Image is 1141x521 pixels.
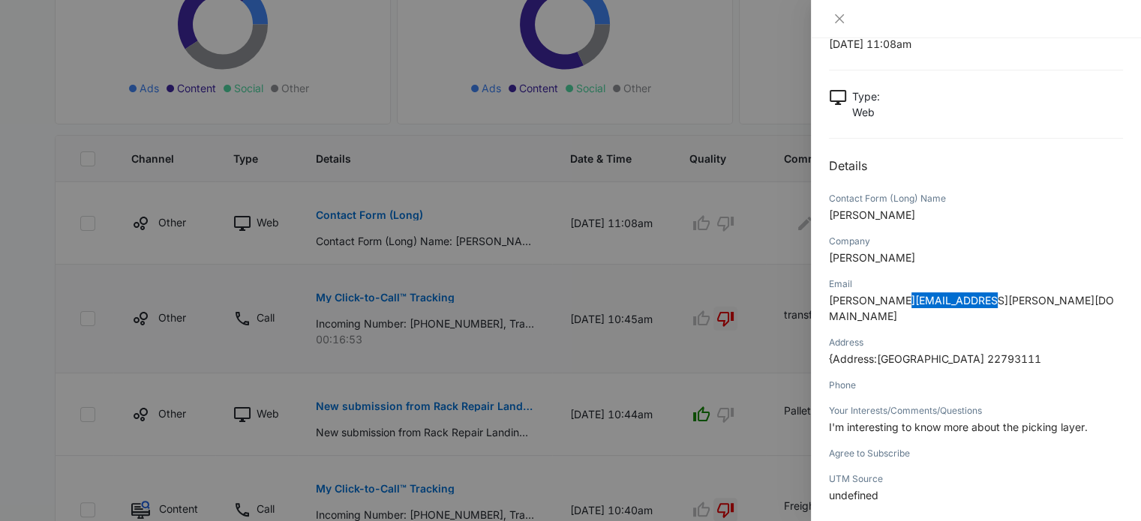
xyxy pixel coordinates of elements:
[829,421,1088,433] span: I'm interesting to know more about the picking layer.
[829,277,1123,291] div: Email
[829,447,1123,460] div: Agree to Subscribe
[829,208,915,221] span: [PERSON_NAME]
[829,294,1114,322] span: [PERSON_NAME][EMAIL_ADDRESS][PERSON_NAME][DOMAIN_NAME]
[829,36,1123,52] p: [DATE] 11:08am
[829,472,1123,486] div: UTM Source
[829,235,1123,248] div: Company
[852,88,880,104] p: Type :
[829,157,1123,175] h2: Details
[829,192,1123,205] div: Contact Form (Long) Name
[829,336,1123,349] div: Address
[852,104,880,120] p: Web
[829,404,1123,418] div: Your Interests/Comments/Questions
[829,352,1041,365] span: {Address:[GEOGRAPHIC_DATA] 22793111
[829,379,1123,392] div: Phone
[829,12,850,25] button: Close
[833,13,845,25] span: close
[829,489,878,502] span: undefined
[829,251,915,264] span: [PERSON_NAME]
